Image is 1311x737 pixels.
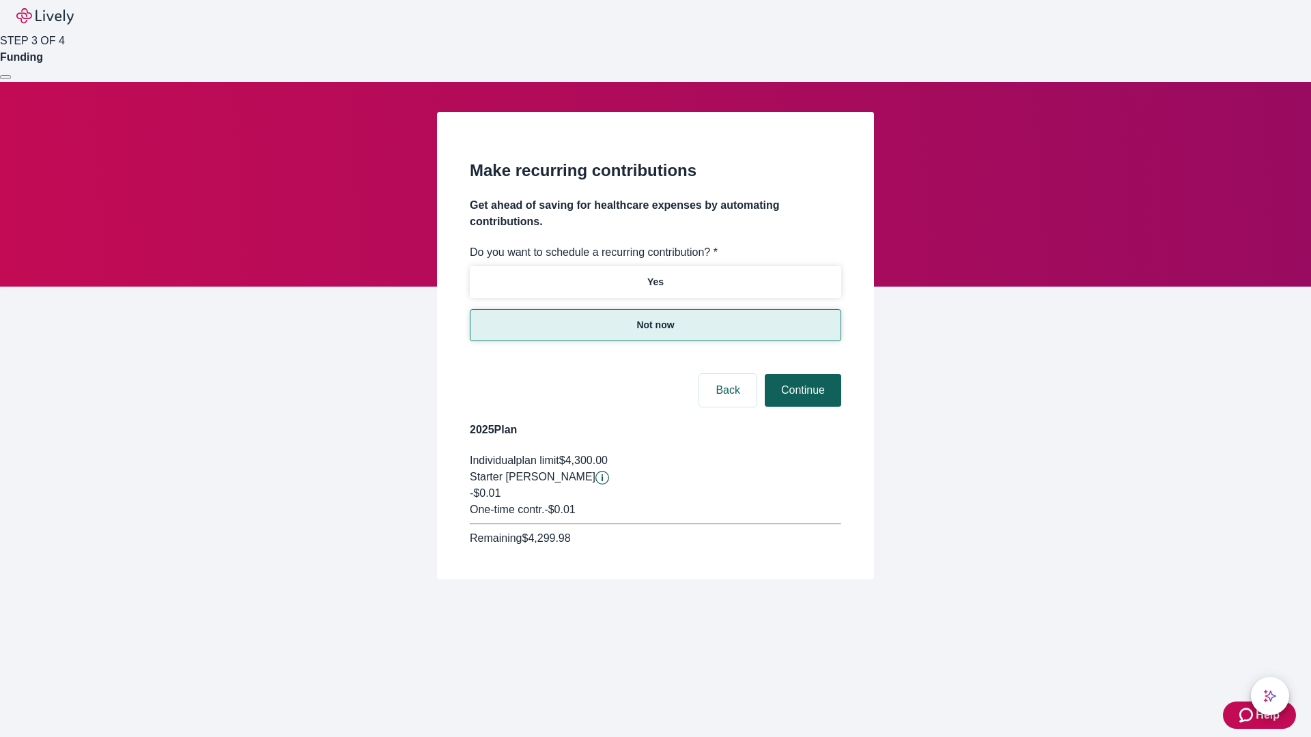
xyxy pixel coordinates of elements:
span: $4,299.98 [522,532,570,544]
label: Do you want to schedule a recurring contribution? * [470,244,718,261]
span: $4,300.00 [559,454,608,466]
h2: Make recurring contributions [470,158,841,183]
svg: Starter penny details [595,471,609,485]
h4: 2025 Plan [470,422,841,438]
span: Help [1256,707,1280,723]
p: Yes [647,275,664,289]
span: - $0.01 [544,504,575,515]
button: Continue [765,374,841,407]
span: Individual plan limit [470,454,559,466]
button: Back [699,374,757,407]
svg: Lively AI Assistant [1263,689,1277,703]
button: chat [1251,677,1289,715]
span: Starter [PERSON_NAME] [470,471,595,482]
p: Not now [636,318,674,332]
span: -$0.01 [470,487,501,499]
img: Lively [16,8,74,25]
button: Lively will contribute $0.01 to establish your account [595,471,609,485]
svg: Zendesk support icon [1239,707,1256,723]
button: Not now [470,309,841,341]
h4: Get ahead of saving for healthcare expenses by automating contributions. [470,197,841,230]
span: Remaining [470,532,522,544]
button: Yes [470,266,841,298]
button: Zendesk support iconHelp [1223,702,1296,729]
span: One-time contr. [470,504,544,515]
